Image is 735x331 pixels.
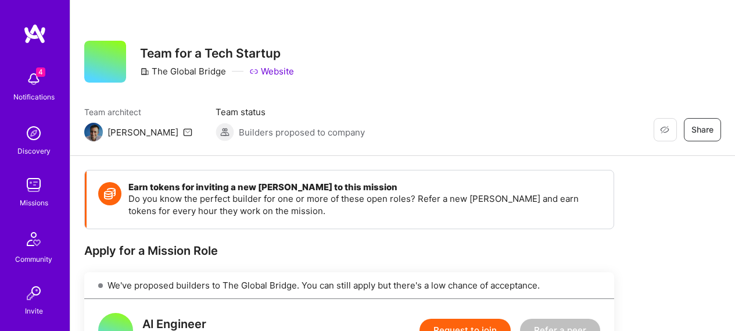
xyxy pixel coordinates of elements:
span: Builders proposed to company [239,126,365,138]
div: AI Engineer [142,318,206,330]
img: bell [22,67,45,91]
img: Team Architect [84,123,103,141]
a: Website [249,65,294,77]
div: Community [15,253,52,265]
div: Missions [20,197,48,209]
h3: Team for a Tech Startup [140,46,294,60]
img: Invite [22,282,45,305]
div: Apply for a Mission Role [84,243,614,258]
div: [PERSON_NAME] [107,126,178,138]
i: icon CompanyGray [140,67,149,76]
div: The Global Bridge [140,65,226,77]
button: Share [684,118,721,141]
div: We've proposed builders to The Global Bridge. You can still apply but there's a low chance of acc... [84,272,614,299]
div: Invite [25,305,43,317]
img: discovery [22,122,45,145]
span: Team status [216,106,365,118]
span: Team architect [84,106,192,118]
img: logo [23,23,46,44]
span: Share [691,124,714,136]
div: Discovery [17,145,51,157]
img: Builders proposed to company [216,123,234,141]
p: Do you know the perfect builder for one or more of these open roles? Refer a new [PERSON_NAME] an... [128,193,602,217]
h4: Earn tokens for inviting a new [PERSON_NAME] to this mission [128,182,602,193]
i: icon Mail [183,127,192,137]
img: teamwork [22,173,45,197]
div: Notifications [13,91,55,103]
img: Community [20,225,48,253]
span: 4 [36,67,45,77]
img: Token icon [98,182,121,205]
i: icon EyeClosed [660,125,669,134]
